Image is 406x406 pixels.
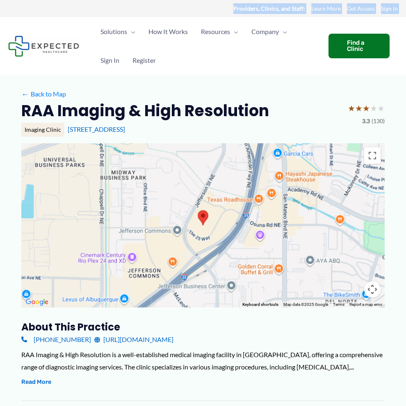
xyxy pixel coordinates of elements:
a: Register [126,46,162,75]
span: Sign In [100,46,119,75]
a: Terms (opens in new tab) [333,302,344,307]
span: ★ [377,101,385,116]
button: Read More [21,377,51,387]
span: Company [251,17,279,46]
span: ★ [348,101,355,116]
a: SolutionsMenu Toggle [94,17,142,46]
img: Expected Healthcare Logo - side, dark font, small [8,36,79,57]
span: Menu Toggle [230,17,238,46]
a: Get Access [347,3,375,14]
h2: RAA Imaging & High Resolution [21,101,269,121]
a: [URL][DOMAIN_NAME] [94,333,173,346]
a: Report a map error [349,302,382,307]
span: ★ [355,101,363,116]
a: How It Works [142,17,194,46]
a: Sign In [94,46,126,75]
a: Find a Clinic [328,34,390,58]
span: ★ [363,101,370,116]
a: ←Back to Map [21,88,66,100]
span: Map data ©2025 Google [283,302,328,307]
h3: About this practice [21,321,385,333]
span: Solutions [100,17,127,46]
div: RAA Imaging & High Resolution is a well-established medical imaging facility in [GEOGRAPHIC_DATA]... [21,349,385,373]
span: Menu Toggle [279,17,287,46]
span: Register [132,46,156,75]
div: Imaging Clinic [21,123,64,137]
a: [PHONE_NUMBER] [21,333,91,346]
nav: Primary Site Navigation [94,17,320,75]
span: How It Works [148,17,188,46]
img: Google [23,297,50,307]
a: CompanyMenu Toggle [245,17,294,46]
span: Menu Toggle [127,17,135,46]
button: Toggle fullscreen view [364,147,381,164]
span: 3.3 [362,116,370,126]
button: Map camera controls [364,281,381,298]
span: ★ [370,101,377,116]
a: ResourcesMenu Toggle [194,17,245,46]
button: Keyboard shortcuts [242,302,278,307]
span: Resources [201,17,230,46]
strong: Providers, Clinics, and Staff: [233,5,305,12]
a: Open this area in Google Maps (opens a new window) [23,297,50,307]
a: [STREET_ADDRESS] [68,125,125,133]
span: ← [21,90,29,98]
span: (130) [372,116,385,126]
a: Sign In [381,3,398,14]
a: Learn More [311,3,341,14]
